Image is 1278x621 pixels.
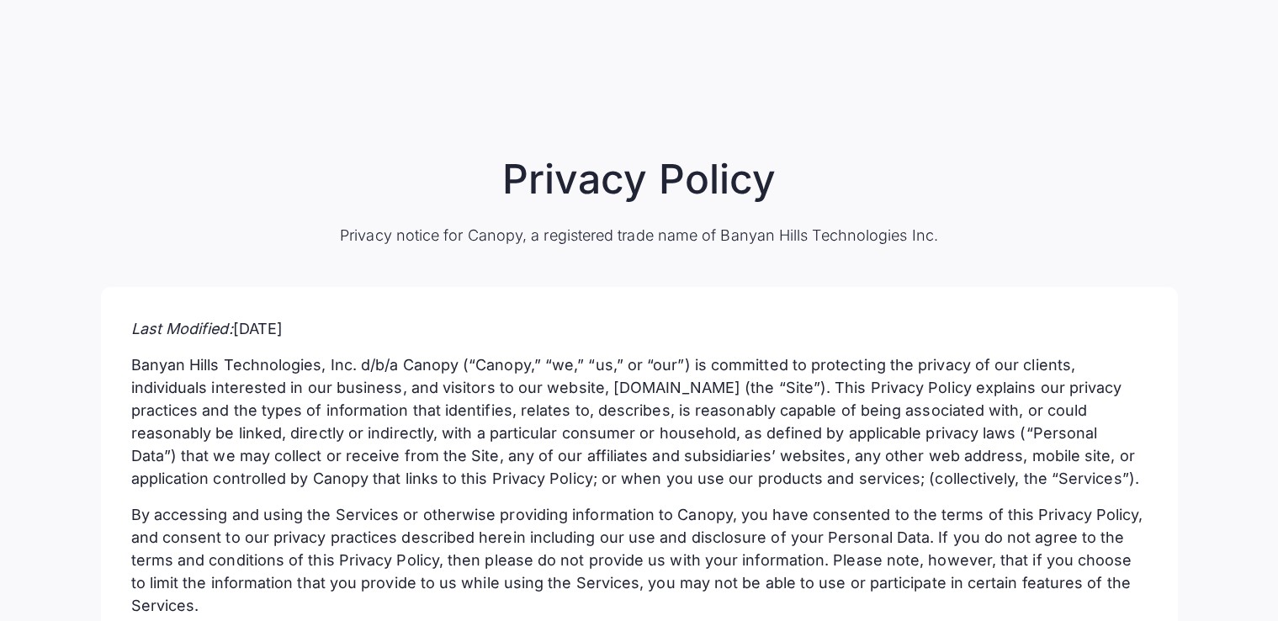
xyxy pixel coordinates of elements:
[131,353,1148,490] p: Banyan Hills Technologies, Inc. d/b/a Canopy (“Canopy,” “we,” “us,” or “our”) is committed to pro...
[101,224,1178,247] div: Privacy notice for Canopy, a registered trade name of Banyan Hills Technologies Inc.
[101,155,1178,204] h1: Privacy Policy
[131,317,1148,340] p: [DATE]
[131,503,1148,617] p: By accessing and using the Services or otherwise providing information to Canopy, you have consen...
[131,320,233,337] em: Last Modified:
